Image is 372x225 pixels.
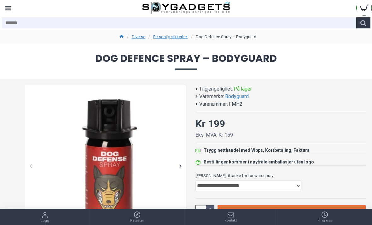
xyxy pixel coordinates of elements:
span: Kontakt [224,218,237,223]
a: Diverse [132,34,145,40]
span: På lager [234,85,252,93]
label: [PERSON_NAME] til taske for forsvarsspray [195,170,366,181]
a: Bodyguard [225,93,249,100]
b: Varemerke: [199,93,224,100]
div: Trygg netthandel med Vipps, Kortbetaling, Faktura [204,147,310,154]
a: Personlig sikkerhet [153,34,188,40]
span: Dog Defence Spray – Bodyguard [6,53,366,69]
div: Bestillinger kommer i nøytrale emballasjer uten logo [204,159,314,165]
span: Ring oss [317,218,332,223]
b: Tilgjengelighet: [199,85,233,93]
span: FMH2 [229,100,242,108]
div: Kr 199 [195,116,225,131]
span: Register [130,218,144,223]
img: SpyGadgets.no [142,2,230,14]
b: Varenummer: [199,100,228,108]
a: Kontakt [184,209,277,225]
a: Register [90,209,184,225]
span: Logg [41,218,49,224]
